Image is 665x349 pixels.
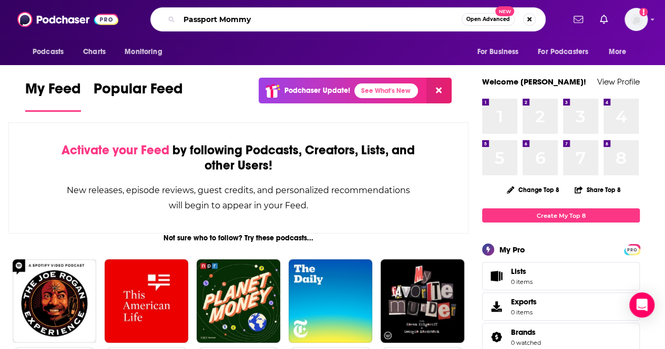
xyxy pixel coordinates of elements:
span: Logged in as veronica.smith [625,8,648,31]
div: Search podcasts, credits, & more... [150,7,546,31]
span: Lists [511,267,526,276]
img: Podchaser - Follow, Share and Rate Podcasts [17,9,118,29]
a: Lists [482,262,640,290]
div: by following Podcasts, Creators, Lists, and other Users! [62,143,415,173]
div: My Pro [499,245,525,255]
span: Exports [511,297,537,306]
a: View Profile [597,77,640,87]
span: Brands [511,327,536,337]
button: open menu [531,42,603,62]
button: Show profile menu [625,8,648,31]
img: This American Life [105,259,188,343]
button: open menu [469,42,531,62]
button: Open AdvancedNew [462,13,515,26]
a: Show notifications dropdown [569,10,587,28]
button: open menu [601,42,640,62]
a: Brands [486,330,507,344]
span: Lists [511,267,533,276]
span: 0 items [511,278,533,285]
span: Popular Feed [94,80,183,104]
a: Popular Feed [94,80,183,112]
a: Brands [511,327,541,337]
img: Planet Money [197,259,280,343]
span: For Podcasters [538,45,588,59]
svg: Add a profile image [639,8,648,16]
img: My Favorite Murder with Karen Kilgariff and Georgia Hardstark [381,259,464,343]
a: Charts [76,42,112,62]
span: Open Advanced [466,17,510,22]
a: 0 watched [511,339,541,346]
button: open menu [25,42,77,62]
button: open menu [117,42,176,62]
div: Open Intercom Messenger [629,292,654,318]
a: Create My Top 8 [482,208,640,223]
span: Podcasts [33,45,64,59]
img: The Joe Rogan Experience [13,259,96,343]
p: Podchaser Update! [284,86,350,95]
div: Not sure who to follow? Try these podcasts... [8,234,468,242]
span: New [495,6,514,16]
span: My Feed [25,80,81,104]
a: Welcome [PERSON_NAME]! [482,77,586,87]
img: The Daily [289,259,372,343]
button: Share Top 8 [574,179,621,200]
img: User Profile [625,8,648,31]
a: Show notifications dropdown [596,10,612,28]
a: See What's New [354,83,418,98]
span: Activate your Feed [62,142,169,158]
a: Exports [482,292,640,321]
button: Change Top 8 [500,183,566,196]
span: PRO [626,246,638,253]
div: New releases, episode reviews, guest credits, and personalized recommendations will begin to appe... [62,183,415,213]
a: My Feed [25,80,81,112]
input: Search podcasts, credits, & more... [179,11,462,28]
span: 0 items [511,309,537,316]
span: Lists [486,269,507,283]
span: More [609,45,627,59]
span: Monitoring [125,45,162,59]
span: For Business [477,45,518,59]
span: Charts [83,45,106,59]
span: Exports [486,299,507,314]
a: PRO [626,245,638,253]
